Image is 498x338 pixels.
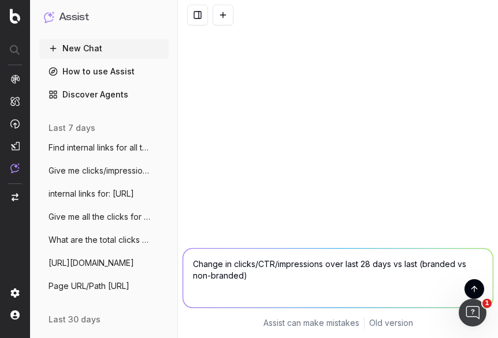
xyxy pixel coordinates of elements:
img: Studio [10,141,20,151]
span: Page URL/Path [URL] [49,280,129,292]
img: Botify logo [10,9,20,24]
img: Activation [10,119,20,129]
a: Old version [369,317,413,329]
p: Assist can make mistakes [263,317,359,329]
span: last 7 days [49,122,95,134]
img: Setting [10,288,20,298]
img: Switch project [12,193,18,201]
img: Assist [10,163,20,173]
img: Assist [44,12,54,22]
a: How to use Assist [39,62,169,81]
button: internal links for: [URL] [39,185,169,203]
button: Find internal links for all the urls lis [39,138,169,157]
span: Find internal links for all the urls lis [49,142,150,153]
img: Analytics [10,74,20,84]
h1: Assist [59,9,89,25]
button: New Chat [39,39,169,58]
a: Discover Agents [39,85,169,104]
button: Give me clicks/impressions over the last [39,162,169,180]
button: Assist [44,9,164,25]
span: Give me clicks/impressions over the last [49,165,150,176]
span: Give me all the clicks for these urls ov [49,211,150,223]
span: [URL][DOMAIN_NAME] [49,257,134,269]
iframe: Intercom live chat [459,299,486,326]
button: Give me all the clicks for these urls ov [39,208,169,226]
span: 1 [482,299,492,308]
button: [URL][DOMAIN_NAME] [39,254,169,272]
textarea: Change in clicks/CTR/impressions over last 28 days vs last (branded vs non-branded) [183,249,493,307]
img: My account [10,310,20,320]
span: What are the total clicks and impression [49,234,150,246]
button: What are the total clicks and impression [39,231,169,249]
span: internal links for: [URL] [49,188,134,200]
span: last 30 days [49,314,101,325]
button: Page URL/Path [URL] [39,277,169,295]
img: Intelligence [10,96,20,106]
